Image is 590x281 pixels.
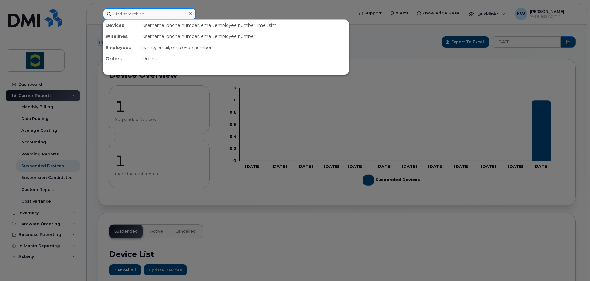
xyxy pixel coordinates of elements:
[140,31,349,42] div: username, phone number, email, employee number
[140,53,349,64] div: Orders
[103,42,140,53] div: Employees
[140,20,349,31] div: username, phone number, email, employee number, imei, sim
[103,20,140,31] div: Devices
[103,31,140,42] div: Wirelines
[140,42,349,53] div: name, email, employee number
[103,53,140,64] div: Orders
